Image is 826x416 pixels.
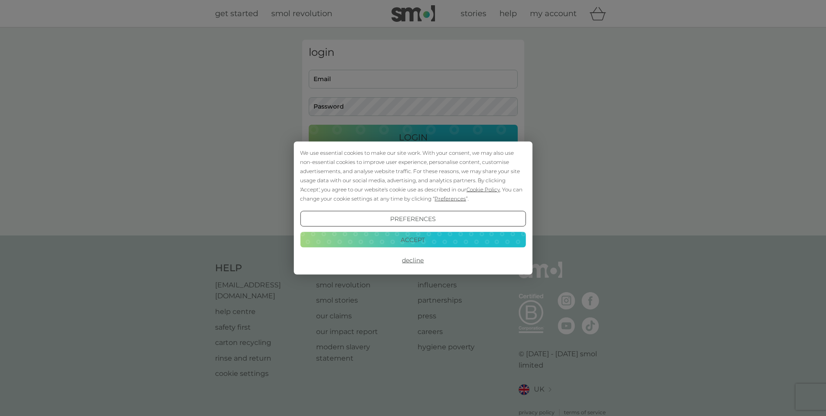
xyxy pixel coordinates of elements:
[466,186,500,193] span: Cookie Policy
[300,211,526,227] button: Preferences
[300,252,526,268] button: Decline
[293,142,532,275] div: Cookie Consent Prompt
[435,195,466,202] span: Preferences
[300,232,526,247] button: Accept
[300,148,526,203] div: We use essential cookies to make our site work. With your consent, we may also use non-essential ...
